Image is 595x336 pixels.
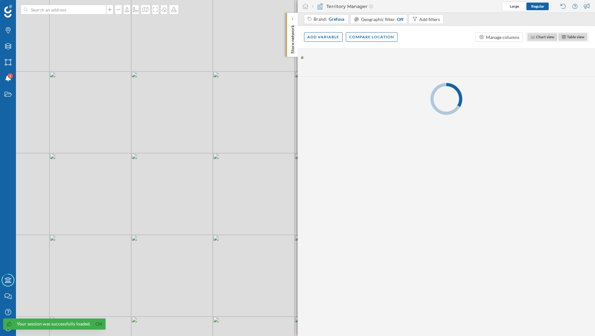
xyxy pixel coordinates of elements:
img: territory-manager.svg [317,3,323,10]
span: # [301,55,304,61]
span: Large [510,4,519,9]
p: Store network [289,22,295,54]
div: Manage columns [486,34,519,41]
span: Chart view [536,34,554,39]
div: Off [397,16,404,23]
span: Regular [531,4,544,9]
span: Table view [567,34,584,39]
a: Ok [94,320,104,328]
img: Geoblink Logo [4,5,12,18]
div: Territory Manager [312,3,373,10]
div: Brand: [314,16,345,22]
span: 1 [9,73,11,79]
span: Geographic filter: [361,17,396,22]
div: Your session was successfully loaded. [17,321,91,327]
span: Grefusa [329,16,344,22]
div: Add filters [419,16,440,23]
